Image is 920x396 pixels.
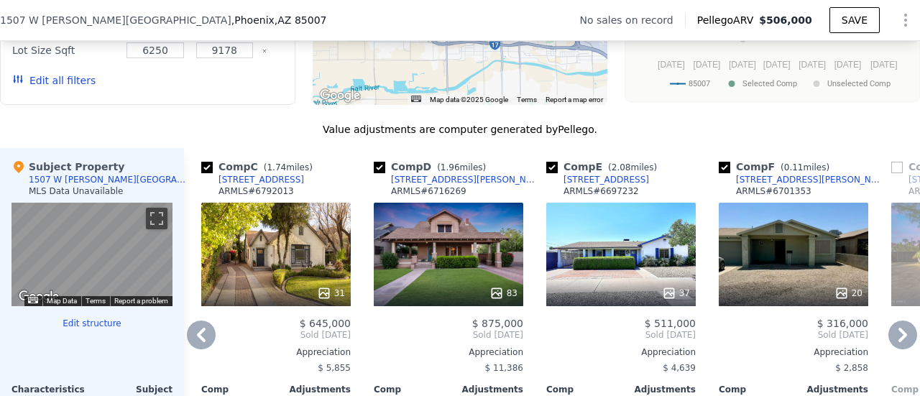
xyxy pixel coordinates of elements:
[316,86,364,105] img: Google
[374,346,523,358] div: Appreciation
[391,174,540,185] div: [STREET_ADDRESS][PERSON_NAME]
[602,162,663,172] span: ( miles)
[316,86,364,105] a: Open this area in Google Maps (opens a new window)
[829,7,880,33] button: SAVE
[546,346,696,358] div: Appreciation
[201,160,318,174] div: Comp C
[546,174,649,185] a: [STREET_ADDRESS]
[719,384,793,395] div: Comp
[12,73,96,88] button: Edit all filters
[694,60,721,70] text: [DATE]
[11,203,172,306] div: Map
[546,96,603,103] a: Report a map error
[489,286,517,300] div: 83
[891,6,920,34] button: Show Options
[391,185,466,197] div: ARMLS # 6716269
[448,384,523,395] div: Adjustments
[262,48,267,54] button: Clear
[563,174,649,185] div: [STREET_ADDRESS]
[29,174,190,185] div: 1507 W [PERSON_NAME][GEOGRAPHIC_DATA]
[28,297,38,303] button: Keyboard shortcuts
[11,318,172,329] button: Edit structure
[645,318,696,329] span: $ 511,000
[719,329,868,341] span: Sold [DATE]
[318,363,351,373] span: $ 5,855
[546,384,621,395] div: Comp
[201,384,276,395] div: Comp
[834,60,862,70] text: [DATE]
[579,13,684,27] div: No sales on record
[729,60,756,70] text: [DATE]
[817,318,868,329] span: $ 316,000
[472,318,523,329] span: $ 875,000
[775,162,835,172] span: ( miles)
[218,185,294,197] div: ARMLS # 6792013
[736,185,811,197] div: ARMLS # 6701353
[374,384,448,395] div: Comp
[317,286,345,300] div: 31
[11,384,92,395] div: Characteristics
[374,329,523,341] span: Sold [DATE]
[485,363,523,373] span: $ 11,386
[29,185,124,197] div: MLS Data Unavailable
[870,60,898,70] text: [DATE]
[719,160,835,174] div: Comp F
[47,296,77,306] button: Map Data
[793,384,868,395] div: Adjustments
[11,203,172,306] div: Street View
[719,174,885,185] a: [STREET_ADDRESS][PERSON_NAME]
[15,287,63,306] a: Open this area in Google Maps (opens a new window)
[201,346,351,358] div: Appreciation
[86,297,106,305] a: Terms (opens in new tab)
[563,185,639,197] div: ARMLS # 6697232
[742,79,797,88] text: Selected Comp
[759,14,812,26] span: $506,000
[300,318,351,329] span: $ 645,000
[411,96,421,102] button: Keyboard shortcuts
[517,96,537,103] a: Terms (opens in new tab)
[662,286,690,300] div: 37
[430,96,508,103] span: Map data ©2025 Google
[546,160,663,174] div: Comp E
[835,363,868,373] span: $ 2,858
[658,60,685,70] text: [DATE]
[15,287,63,306] img: Google
[663,363,696,373] span: $ 4,639
[201,174,304,185] a: [STREET_ADDRESS]
[258,162,318,172] span: ( miles)
[201,329,351,341] span: Sold [DATE]
[736,174,885,185] div: [STREET_ADDRESS][PERSON_NAME]
[763,60,791,70] text: [DATE]
[827,79,891,88] text: Unselected Comp
[799,60,827,70] text: [DATE]
[275,14,327,26] span: , AZ 85007
[146,208,167,229] button: Toggle fullscreen view
[834,286,862,300] div: 20
[441,162,460,172] span: 1.96
[12,40,118,60] div: Lot Size Sqft
[374,174,540,185] a: [STREET_ADDRESS][PERSON_NAME]
[689,79,710,88] text: 85007
[431,162,492,172] span: ( miles)
[784,162,804,172] span: 0.11
[621,384,696,395] div: Adjustments
[612,162,631,172] span: 2.08
[546,329,696,341] span: Sold [DATE]
[719,346,868,358] div: Appreciation
[218,174,304,185] div: [STREET_ADDRESS]
[231,13,327,27] span: , Phoenix
[114,297,168,305] a: Report a problem
[267,162,286,172] span: 1.74
[374,160,492,174] div: Comp D
[276,384,351,395] div: Adjustments
[697,13,760,27] span: Pellego ARV
[11,160,124,174] div: Subject Property
[92,384,172,395] div: Subject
